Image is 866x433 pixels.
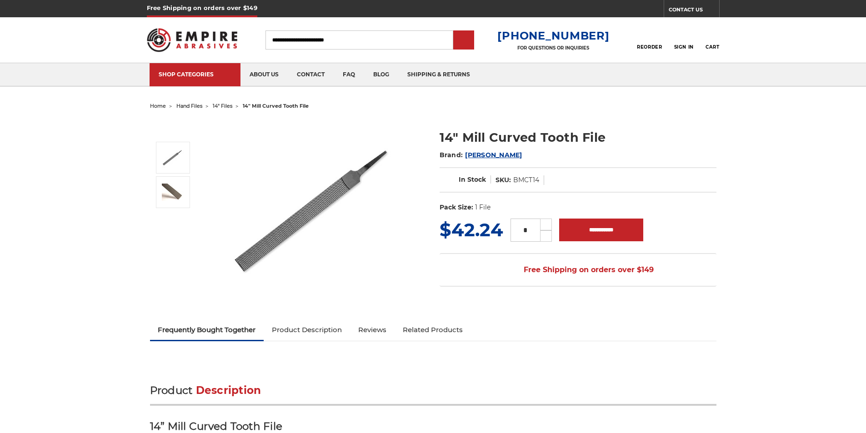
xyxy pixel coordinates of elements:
a: Reorder [637,30,662,50]
a: Reviews [350,320,395,340]
img: 14" Mill Curved Tooth File with Tang, Tip [162,184,185,201]
dt: SKU: [496,175,511,185]
p: FOR QUESTIONS OR INQUIRIES [497,45,609,51]
a: 14" files [213,103,232,109]
a: [PERSON_NAME] [465,151,522,159]
a: hand files [176,103,202,109]
dt: Pack Size: [440,203,473,212]
a: home [150,103,166,109]
a: about us [240,63,288,86]
span: Brand: [440,151,463,159]
div: SHOP CATEGORIES [159,71,231,78]
dd: BMCT14 [513,175,539,185]
span: Sign In [674,44,694,50]
a: Frequently Bought Together [150,320,264,340]
dd: 1 File [475,203,491,212]
span: $42.24 [440,219,503,241]
a: Product Description [264,320,350,340]
img: 14" Mill Curved Tooth File with Tang [162,146,185,169]
h1: 14" Mill Curved Tooth File [440,129,716,146]
span: Free Shipping on orders over $149 [502,261,654,279]
span: Product [150,384,193,397]
span: Reorder [637,44,662,50]
a: contact [288,63,334,86]
a: Cart [706,30,719,50]
a: shipping & returns [398,63,479,86]
a: blog [364,63,398,86]
span: Description [196,384,261,397]
span: In Stock [459,175,486,184]
a: [PHONE_NUMBER] [497,29,609,42]
a: CONTACT US [669,5,719,17]
a: Related Products [395,320,471,340]
span: Cart [706,44,719,50]
a: faq [334,63,364,86]
img: Empire Abrasives [147,22,238,58]
span: 14” Mill Curved Tooth File [150,420,283,433]
span: 14" mill curved tooth file [243,103,309,109]
img: 14" Mill Curved Tooth File with Tang [228,119,410,301]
